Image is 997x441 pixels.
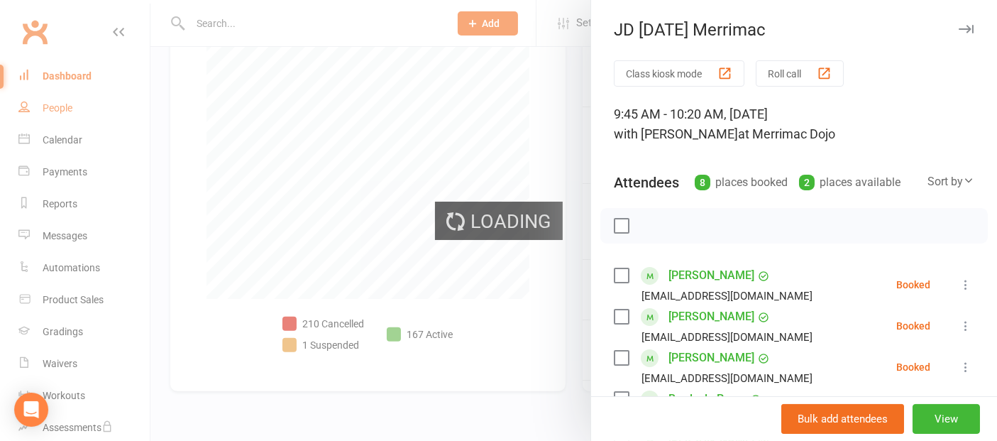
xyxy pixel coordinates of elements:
button: Roll call [756,60,844,87]
div: Booked [896,321,930,331]
a: [PERSON_NAME] [668,347,754,369]
div: 8 [695,175,710,190]
div: 2 [799,175,815,190]
div: [EMAIL_ADDRESS][DOMAIN_NAME] [641,287,813,305]
a: [PERSON_NAME] [668,305,754,328]
div: JD [DATE] Merrimac [591,20,997,40]
div: Open Intercom Messenger [14,393,48,427]
div: Attendees [614,173,679,192]
a: Brody du Preez [668,388,747,410]
button: View [913,404,980,434]
div: places available [799,173,900,192]
div: places booked [695,173,788,192]
button: Bulk add attendees [781,404,904,434]
div: Booked [896,362,930,372]
div: Sort by [927,173,974,191]
div: [EMAIL_ADDRESS][DOMAIN_NAME] [641,328,813,347]
span: at Merrimac Dojo [738,126,835,141]
div: 9:45 AM - 10:20 AM, [DATE] [614,104,974,144]
div: [EMAIL_ADDRESS][DOMAIN_NAME] [641,369,813,388]
button: Class kiosk mode [614,60,744,87]
a: [PERSON_NAME] [668,264,754,287]
div: Booked [896,280,930,290]
span: with [PERSON_NAME] [614,126,738,141]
